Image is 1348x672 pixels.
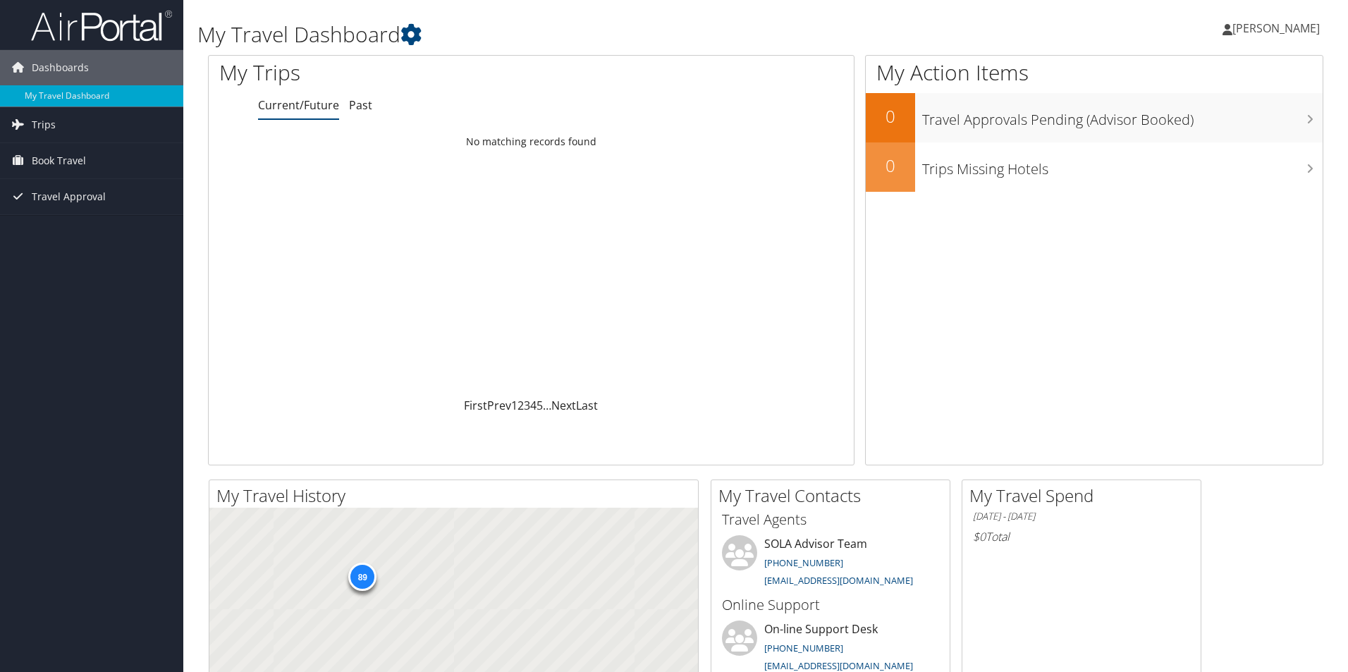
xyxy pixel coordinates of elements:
a: Last [576,398,598,413]
h1: My Travel Dashboard [197,20,955,49]
span: $0 [973,529,986,544]
a: First [464,398,487,413]
a: Next [551,398,576,413]
h3: Online Support [722,595,939,615]
h1: My Action Items [866,58,1323,87]
a: Current/Future [258,97,339,113]
a: 0Travel Approvals Pending (Advisor Booked) [866,93,1323,142]
h1: My Trips [219,58,575,87]
a: 3 [524,398,530,413]
a: 2 [517,398,524,413]
span: Dashboards [32,50,89,85]
a: [PHONE_NUMBER] [764,642,843,654]
h3: Trips Missing Hotels [922,152,1323,179]
a: [PERSON_NAME] [1223,7,1334,49]
a: 1 [511,398,517,413]
a: [EMAIL_ADDRESS][DOMAIN_NAME] [764,574,913,587]
h3: Travel Approvals Pending (Advisor Booked) [922,103,1323,130]
a: Past [349,97,372,113]
h2: My Travel Contacts [718,484,950,508]
a: [PHONE_NUMBER] [764,556,843,569]
a: [EMAIL_ADDRESS][DOMAIN_NAME] [764,659,913,672]
h2: 0 [866,104,915,128]
a: 0Trips Missing Hotels [866,142,1323,192]
a: 4 [530,398,537,413]
h6: Total [973,529,1190,544]
div: 89 [348,563,376,591]
a: 5 [537,398,543,413]
h3: Travel Agents [722,510,939,530]
a: Prev [487,398,511,413]
span: … [543,398,551,413]
h6: [DATE] - [DATE] [973,510,1190,523]
span: Book Travel [32,143,86,178]
img: airportal-logo.png [31,9,172,42]
span: Travel Approval [32,179,106,214]
h2: My Travel Spend [969,484,1201,508]
h2: My Travel History [216,484,698,508]
li: SOLA Advisor Team [715,535,946,593]
td: No matching records found [209,129,854,154]
span: [PERSON_NAME] [1232,20,1320,36]
span: Trips [32,107,56,142]
h2: 0 [866,154,915,178]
